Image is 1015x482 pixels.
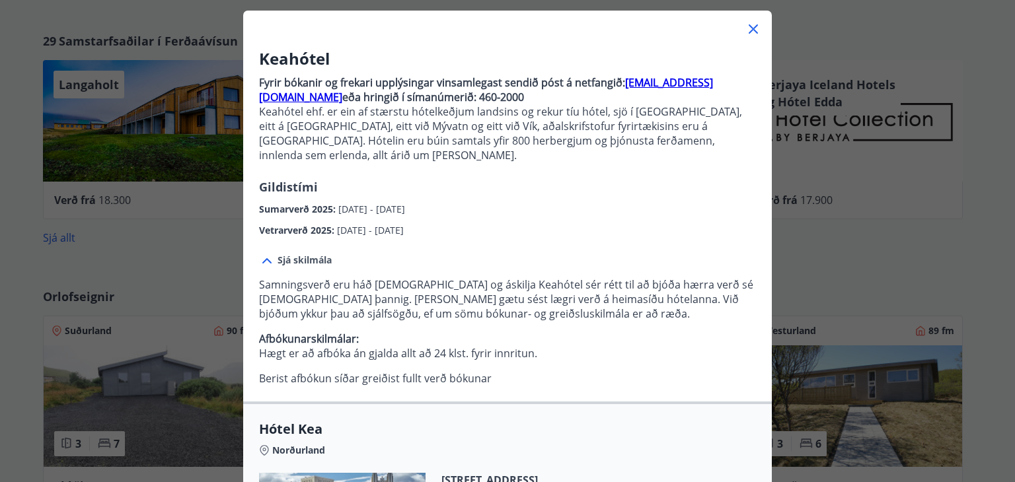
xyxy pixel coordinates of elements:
p: Keahótel ehf. er ein af stærstu hótelkeðjum landsins og rekur tíu hótel, sjö í [GEOGRAPHIC_DATA],... [259,104,756,162]
p: Hægt er að afbóka án gjalda allt að 24 klst. fyrir innritun. [259,331,756,361]
span: Gildistími [259,179,318,195]
span: [DATE] - [DATE] [337,224,404,236]
strong: Afbókunarskilmálar: [259,331,359,346]
h3: Keahótel [259,48,756,70]
p: Berist afbókun síðar greiðist fullt verð bókunar [259,371,756,386]
strong: Fyrir bókanir og frekari upplýsingar vinsamlegast sendið póst á netfangið: [259,75,625,90]
span: Sjá skilmála [278,254,332,267]
span: Vetrarverð 2025 : [259,224,337,236]
span: [DATE] - [DATE] [338,203,405,215]
span: Sumarverð 2025 : [259,203,338,215]
p: Samningsverð eru háð [DEMOGRAPHIC_DATA] og áskilja Keahótel sér rétt til að bjóða hærra verð sé [... [259,277,756,321]
a: [EMAIL_ADDRESS][DOMAIN_NAME] [259,75,713,104]
strong: eða hringið í símanúmerið: 460-2000 [342,90,524,104]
